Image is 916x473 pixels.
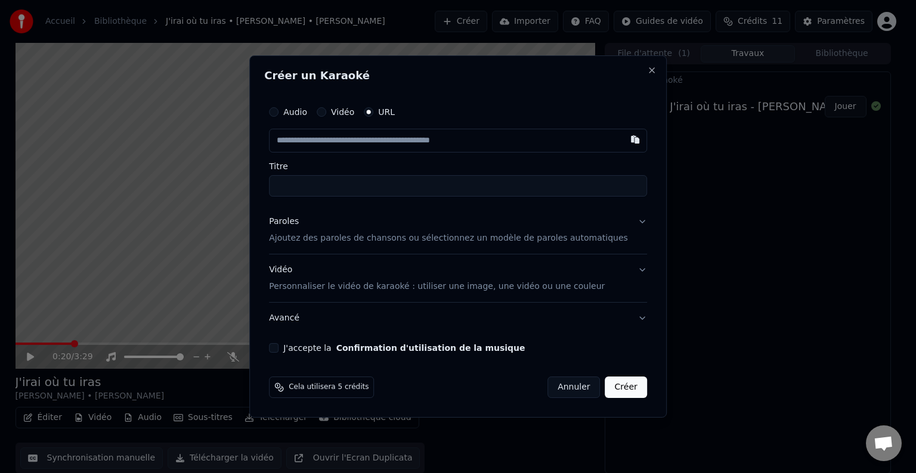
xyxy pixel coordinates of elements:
button: J'accepte la [336,344,525,352]
label: J'accepte la [283,344,525,352]
h2: Créer un Karaoké [264,70,652,81]
span: Cela utilisera 5 crédits [289,382,369,392]
label: Vidéo [331,108,354,116]
button: ParolesAjoutez des paroles de chansons ou sélectionnez un modèle de paroles automatiques [269,206,647,254]
button: Avancé [269,303,647,334]
label: Titre [269,162,647,170]
div: Paroles [269,216,299,228]
div: Vidéo [269,264,605,292]
p: Ajoutez des paroles de chansons ou sélectionnez un modèle de paroles automatiques [269,232,628,244]
p: Personnaliser le vidéo de karaoké : utiliser une image, une vidéo ou une couleur [269,281,605,292]
label: Audio [283,108,307,116]
button: VidéoPersonnaliser le vidéo de karaoké : utiliser une image, une vidéo ou une couleur [269,254,647,302]
label: URL [378,108,395,116]
button: Annuler [547,376,600,398]
button: Créer [605,376,647,398]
